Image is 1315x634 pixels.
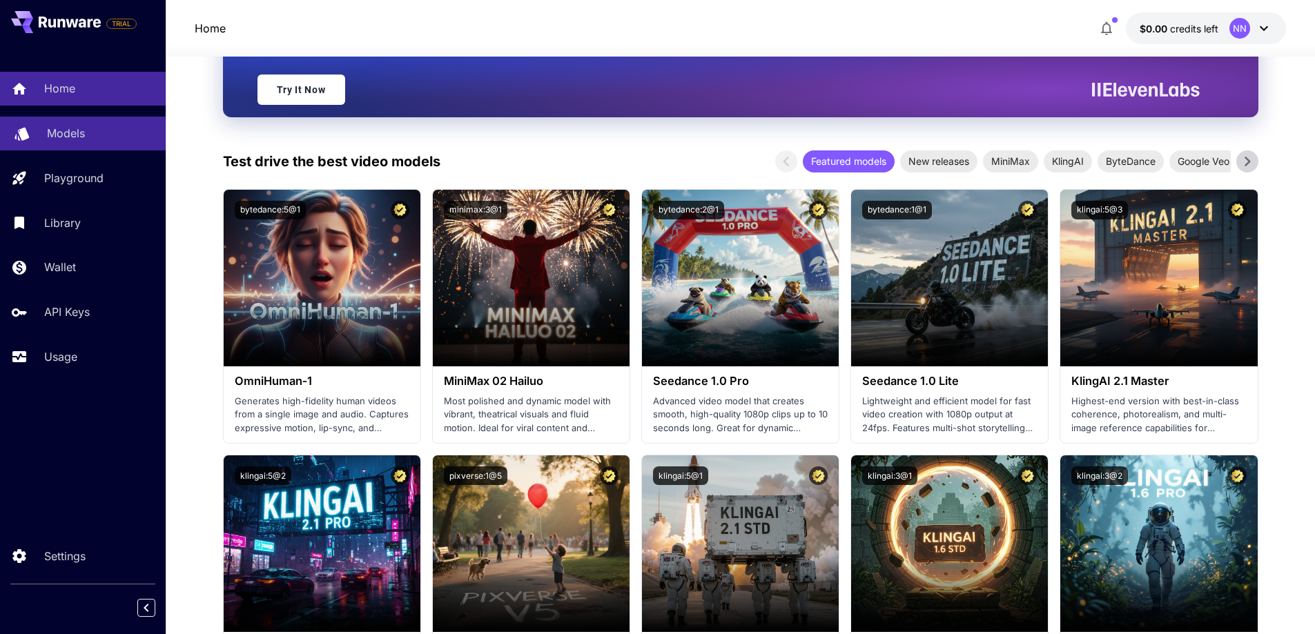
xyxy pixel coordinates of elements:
[803,150,895,172] div: Featured models
[900,150,977,172] div: New releases
[862,466,917,485] button: klingai:3@1
[809,201,828,219] button: Certified Model – Vetted for best performance and includes a commercial license.
[44,259,76,275] p: Wallet
[642,455,839,632] img: alt
[433,455,630,632] img: alt
[235,466,291,485] button: klingai:5@2
[1169,150,1238,172] div: Google Veo
[1228,466,1247,485] button: Certified Model – Vetted for best performance and includes a commercial license.
[653,375,828,388] h3: Seedance 1.0 Pro
[600,466,618,485] button: Certified Model – Vetted for best performance and includes a commercial license.
[235,395,409,435] p: Generates high-fidelity human videos from a single image and audio. Captures expressive motion, l...
[862,375,1037,388] h3: Seedance 1.0 Lite
[1060,455,1257,632] img: alt
[803,154,895,168] span: Featured models
[653,201,724,219] button: bytedance:2@1
[1126,12,1286,44] button: $0.00NN
[444,375,618,388] h3: MiniMax 02 Hailuo
[600,201,618,219] button: Certified Model – Vetted for best performance and includes a commercial license.
[1140,23,1170,34] span: $0.00
[195,20,226,37] a: Home
[809,466,828,485] button: Certified Model – Vetted for best performance and includes a commercial license.
[1169,154,1238,168] span: Google Veo
[223,151,440,172] p: Test drive the best video models
[1098,150,1164,172] div: ByteDance
[1071,466,1128,485] button: klingai:3@2
[1018,466,1037,485] button: Certified Model – Vetted for best performance and includes a commercial license.
[1071,375,1246,388] h3: KlingAI 2.1 Master
[1071,395,1246,435] p: Highest-end version with best-in-class coherence, photorealism, and multi-image reference capabil...
[653,395,828,435] p: Advanced video model that creates smooth, high-quality 1080p clips up to 10 seconds long. Great f...
[44,215,81,231] p: Library
[433,190,630,366] img: alt
[235,375,409,388] h3: OmniHuman‑1
[444,466,507,485] button: pixverse:1@5
[1018,201,1037,219] button: Certified Model – Vetted for best performance and includes a commercial license.
[444,201,507,219] button: minimax:3@1
[653,466,708,485] button: klingai:5@1
[391,466,409,485] button: Certified Model – Vetted for best performance and includes a commercial license.
[642,190,839,366] img: alt
[900,154,977,168] span: New releases
[44,548,86,564] p: Settings
[851,190,1048,366] img: alt
[1071,201,1128,219] button: klingai:5@3
[224,190,420,366] img: alt
[224,455,420,632] img: alt
[44,304,90,320] p: API Keys
[1044,150,1092,172] div: KlingAI
[148,595,166,620] div: Collapse sidebar
[257,75,345,105] a: Try It Now
[44,170,104,186] p: Playground
[983,154,1038,168] span: MiniMax
[1098,154,1164,168] span: ByteDance
[137,599,155,617] button: Collapse sidebar
[391,201,409,219] button: Certified Model – Vetted for best performance and includes a commercial license.
[862,201,932,219] button: bytedance:1@1
[44,80,75,97] p: Home
[1044,154,1092,168] span: KlingAI
[44,348,77,365] p: Usage
[1140,21,1218,36] div: $0.00
[1229,18,1250,39] div: NN
[851,455,1048,632] img: alt
[1060,190,1257,366] img: alt
[195,20,226,37] nav: breadcrumb
[1170,23,1218,34] span: credits left
[1228,201,1247,219] button: Certified Model – Vetted for best performance and includes a commercial license.
[983,150,1038,172] div: MiniMax
[862,395,1037,435] p: Lightweight and efficient model for fast video creation with 1080p output at 24fps. Features mult...
[47,125,85,141] p: Models
[235,201,306,219] button: bytedance:5@1
[444,395,618,435] p: Most polished and dynamic model with vibrant, theatrical visuals and fluid motion. Ideal for vira...
[106,15,137,32] span: Add your payment card to enable full platform functionality.
[107,19,136,29] span: TRIAL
